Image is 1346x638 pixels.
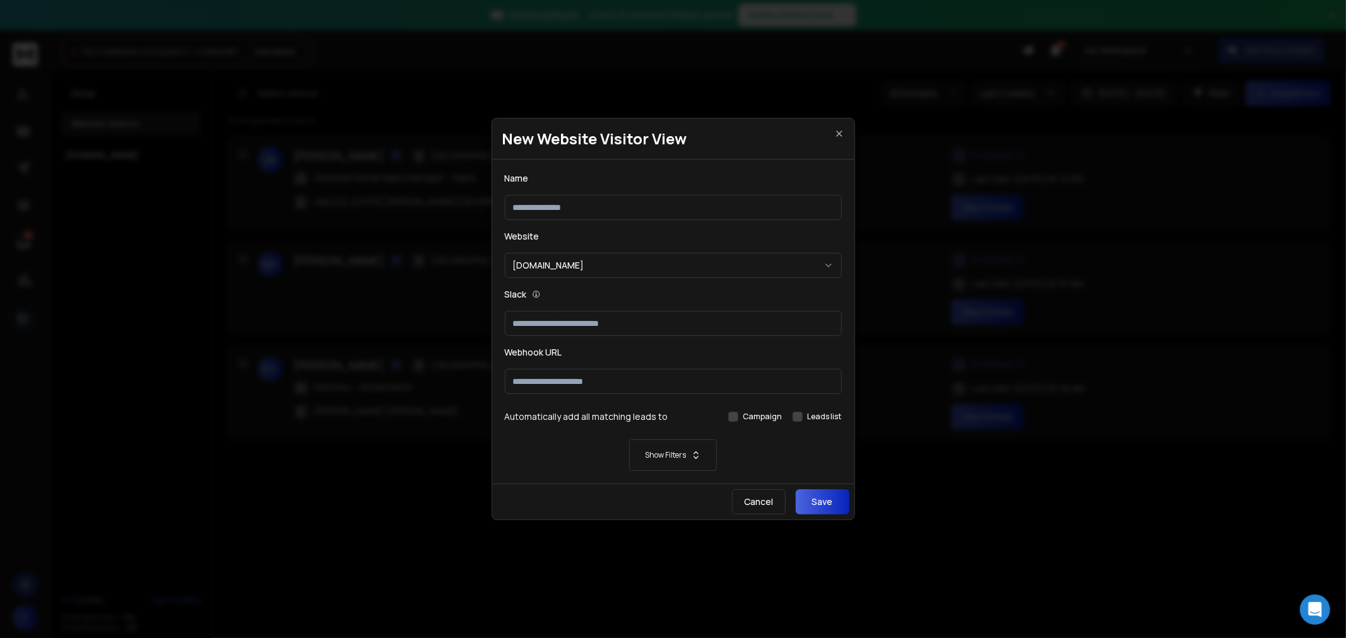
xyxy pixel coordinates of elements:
[492,119,854,159] h1: New Website Visitor View
[505,230,540,243] label: Website
[505,172,529,185] label: Name
[505,346,562,359] label: Webhook URL
[505,439,842,471] button: Show Filters
[505,288,527,301] label: Slack
[645,450,686,460] p: Show Filters
[505,410,668,423] h3: Automatically add all matching leads to
[743,412,782,422] label: Campaign
[1300,594,1330,625] div: Open Intercom Messenger
[796,489,849,514] button: Save
[732,489,786,514] button: Cancel
[808,412,842,422] label: Leads list
[505,253,842,278] button: [DOMAIN_NAME]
